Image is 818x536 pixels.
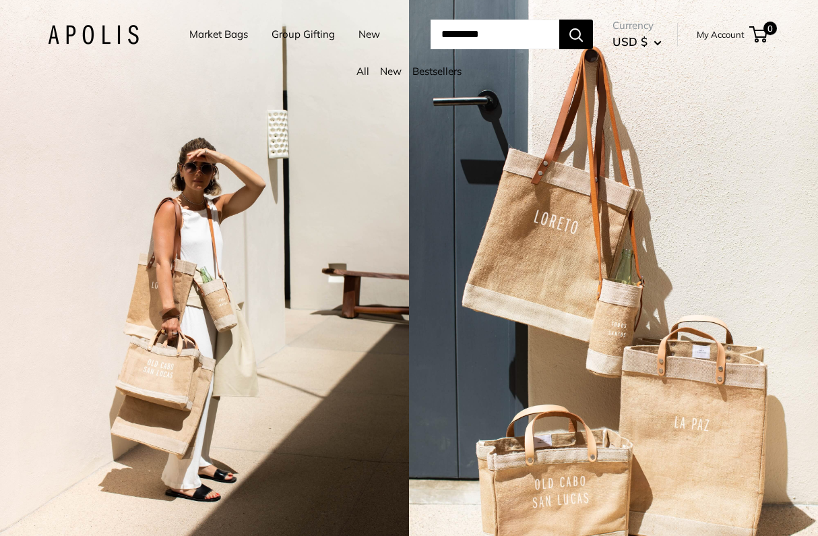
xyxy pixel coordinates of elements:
img: Apolis [48,25,139,44]
a: Market Bags [189,25,248,44]
a: New [358,25,380,44]
a: All [356,65,369,78]
input: Search... [431,20,559,49]
a: 0 [751,26,767,42]
a: My Account [697,26,745,42]
a: Group Gifting [272,25,335,44]
span: USD $ [612,34,648,49]
button: Search [559,20,593,49]
span: Currency [612,16,662,35]
button: USD $ [612,31,662,53]
span: 0 [763,22,777,35]
a: Bestsellers [412,65,462,78]
a: New [380,65,402,78]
